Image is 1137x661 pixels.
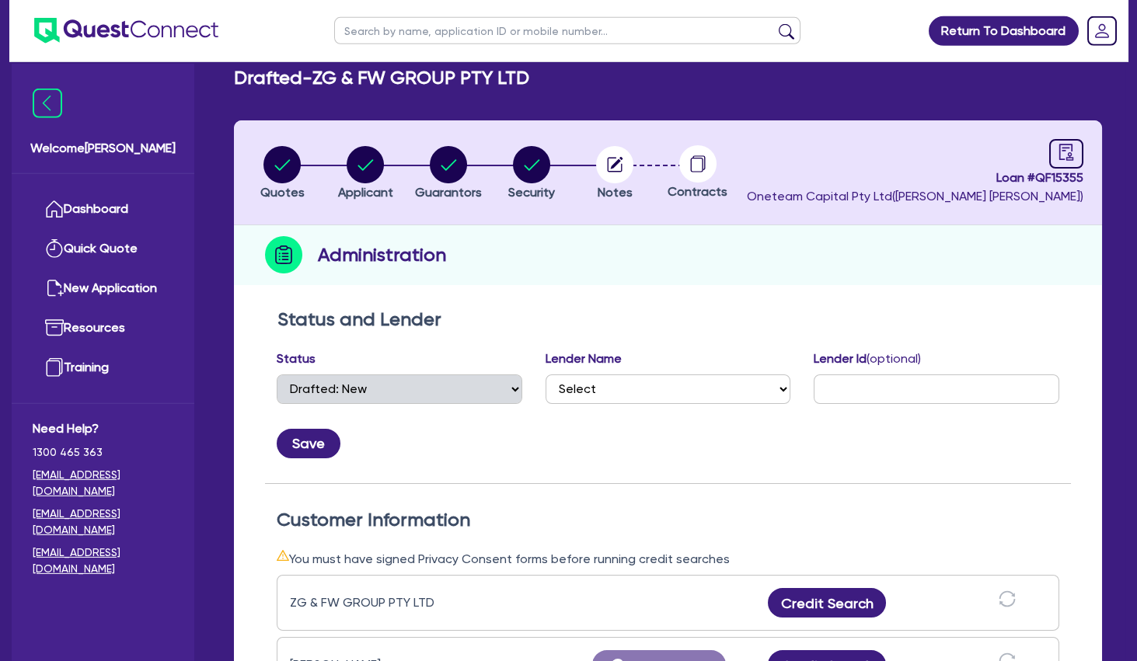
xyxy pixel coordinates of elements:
span: sync [999,590,1016,607]
a: Dashboard [33,190,173,229]
a: [EMAIL_ADDRESS][DOMAIN_NAME] [33,467,173,499]
img: new-application [45,279,64,297]
span: Welcome [PERSON_NAME] [30,139,176,158]
button: Notes [595,145,634,203]
img: icon-menu-close [33,89,62,118]
button: Security [507,145,556,203]
img: resources [45,318,64,337]
img: step-icon [265,236,302,273]
span: Notes [598,185,633,200]
button: Save [277,429,340,458]
button: Applicant [337,145,394,203]
h2: Drafted - ZG & FW GROUP PTY LTD [234,67,529,89]
span: Applicant [338,185,393,200]
div: You must have signed Privacy Consent forms before running credit searches [277,549,1059,569]
button: Quotes [260,145,305,203]
h2: Customer Information [277,509,1059,531]
img: training [45,358,64,377]
label: Lender Name [546,350,622,368]
span: Loan # QF15355 [747,169,1083,187]
span: Security [508,185,555,200]
span: Guarantors [415,185,482,200]
span: Quotes [260,185,305,200]
a: [EMAIL_ADDRESS][DOMAIN_NAME] [33,544,173,577]
span: 1300 465 363 [33,444,173,461]
a: Dropdown toggle [1082,11,1122,51]
button: Guarantors [414,145,483,203]
input: Search by name, application ID or mobile number... [334,17,800,44]
span: Oneteam Capital Pty Ltd ( [PERSON_NAME] [PERSON_NAME] ) [747,189,1083,204]
h2: Status and Lender [277,308,1059,331]
a: Training [33,348,173,388]
span: Contracts [668,184,727,199]
label: Status [277,350,316,368]
a: [EMAIL_ADDRESS][DOMAIN_NAME] [33,506,173,538]
img: quest-connect-logo-blue [34,18,218,43]
div: ZG & FW GROUP PTY LTD [290,593,484,612]
img: quick-quote [45,239,64,258]
label: Lender Id [814,350,921,368]
span: Need Help? [33,419,173,438]
span: audit [1058,144,1075,161]
button: Credit Search [768,588,886,618]
a: Quick Quote [33,229,173,269]
h2: Administration [318,241,446,269]
span: (optional) [867,351,921,366]
button: sync [994,590,1020,617]
a: audit [1049,139,1083,169]
span: warning [277,549,289,562]
a: Resources [33,308,173,348]
a: New Application [33,269,173,308]
a: Return To Dashboard [929,16,1079,46]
